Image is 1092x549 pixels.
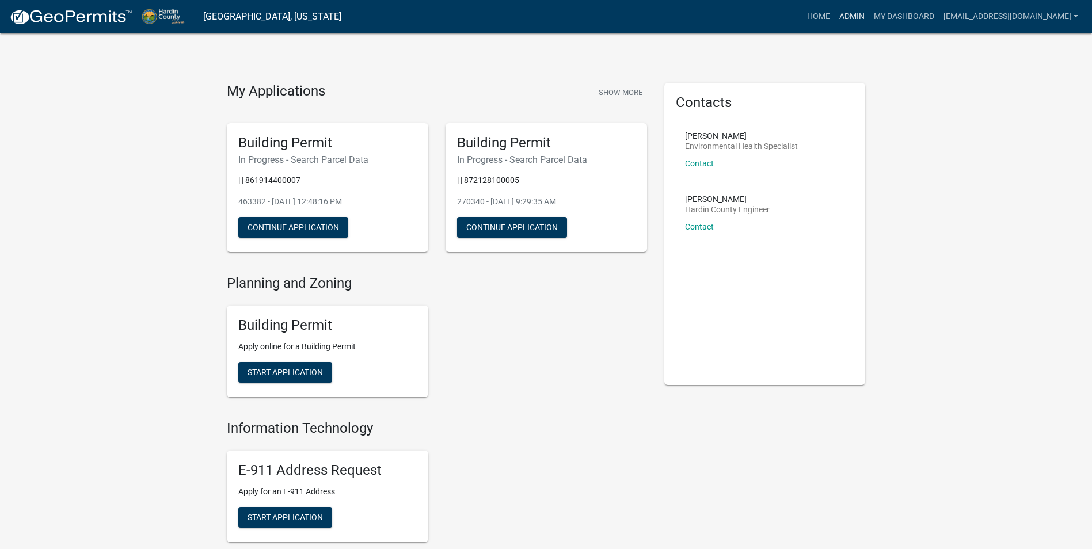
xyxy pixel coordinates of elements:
button: Start Application [238,507,332,528]
button: Start Application [238,362,332,383]
a: Home [802,6,835,28]
h6: In Progress - Search Parcel Data [457,154,636,165]
h4: My Applications [227,83,325,100]
h6: In Progress - Search Parcel Data [238,154,417,165]
a: [EMAIL_ADDRESS][DOMAIN_NAME] [939,6,1083,28]
p: [PERSON_NAME] [685,195,770,203]
a: My Dashboard [869,6,939,28]
a: Contact [685,222,714,231]
p: Hardin County Engineer [685,205,770,213]
p: 463382 - [DATE] 12:48:16 PM [238,196,417,208]
span: Start Application [248,368,323,377]
h4: Information Technology [227,420,647,437]
p: Apply online for a Building Permit [238,341,417,353]
p: [PERSON_NAME] [685,132,798,140]
a: Admin [835,6,869,28]
button: Show More [594,83,647,102]
h5: Building Permit [457,135,636,151]
button: Continue Application [238,217,348,238]
p: | | 872128100005 [457,174,636,186]
a: Contact [685,159,714,168]
h5: Building Permit [238,135,417,151]
p: 270340 - [DATE] 9:29:35 AM [457,196,636,208]
p: Apply for an E-911 Address [238,486,417,498]
h5: Contacts [676,94,854,111]
button: Continue Application [457,217,567,238]
h5: E-911 Address Request [238,462,417,479]
span: Start Application [248,512,323,521]
p: | | 861914400007 [238,174,417,186]
h5: Building Permit [238,317,417,334]
h4: Planning and Zoning [227,275,647,292]
img: Hardin County, Iowa [142,9,194,24]
p: Environmental Health Specialist [685,142,798,150]
a: [GEOGRAPHIC_DATA], [US_STATE] [203,7,341,26]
